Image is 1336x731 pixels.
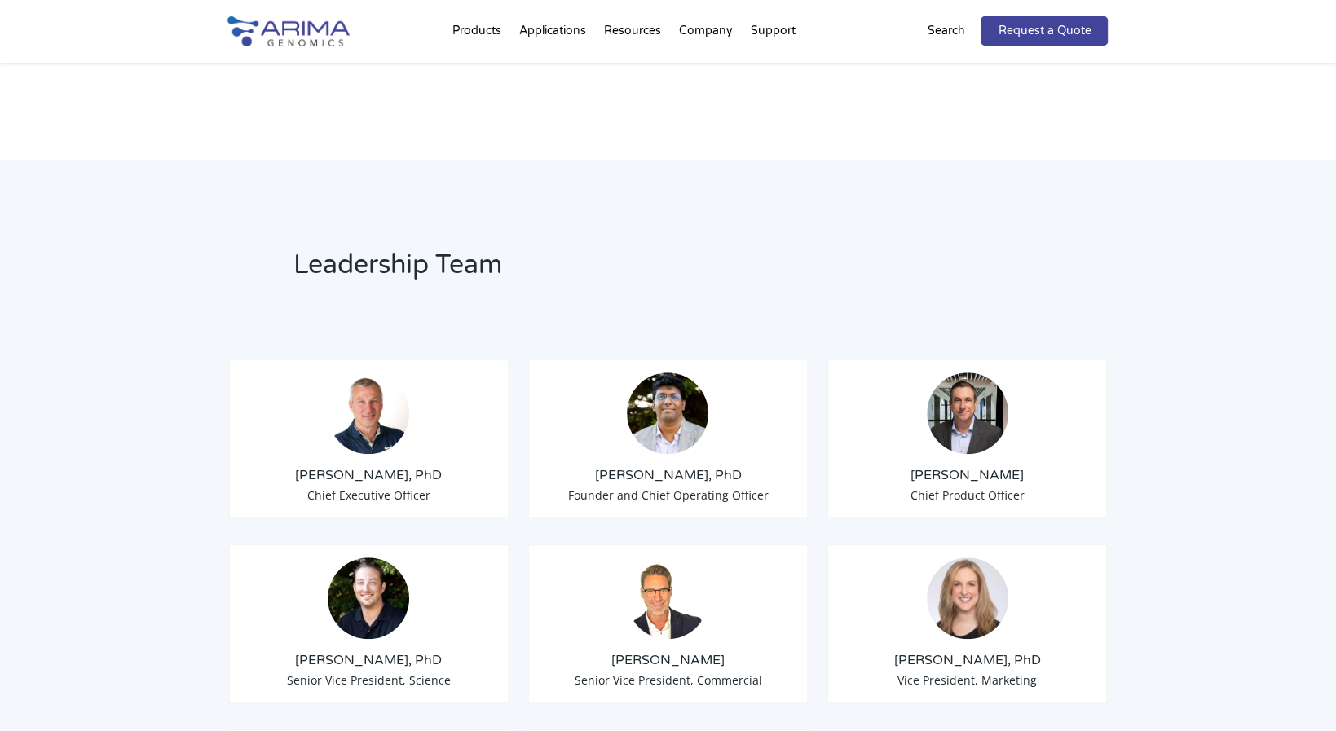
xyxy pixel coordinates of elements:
[840,651,1095,669] h3: [PERSON_NAME], PhD
[242,466,496,484] h3: [PERSON_NAME], PhD
[567,487,768,503] span: Founder and Chief Operating Officer
[981,16,1108,46] a: Request a Quote
[627,557,708,639] img: David-Duvall-Headshot.jpg
[242,651,496,669] h3: [PERSON_NAME], PhD
[574,672,761,688] span: Senior Vice President, Commercial
[541,651,796,669] h3: [PERSON_NAME]
[328,372,409,454] img: Tom-Willis.jpg
[927,372,1008,454] img: Chris-Roberts.jpg
[227,16,350,46] img: Arima-Genomics-logo
[911,487,1025,503] span: Chief Product Officer
[927,20,964,42] p: Search
[541,466,796,484] h3: [PERSON_NAME], PhD
[897,672,1037,688] span: Vice President, Marketing
[328,557,409,639] img: Anthony-Schmitt_Arima-Genomics.png
[287,672,451,688] span: Senior Vice President, Science
[627,372,708,454] img: Sid-Selvaraj_Arima-Genomics.png
[840,466,1095,484] h3: [PERSON_NAME]
[927,557,1008,639] img: 19364919-cf75-45a2-a608-1b8b29f8b955.jpg
[293,247,876,296] h2: Leadership Team
[307,487,430,503] span: Chief Executive Officer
